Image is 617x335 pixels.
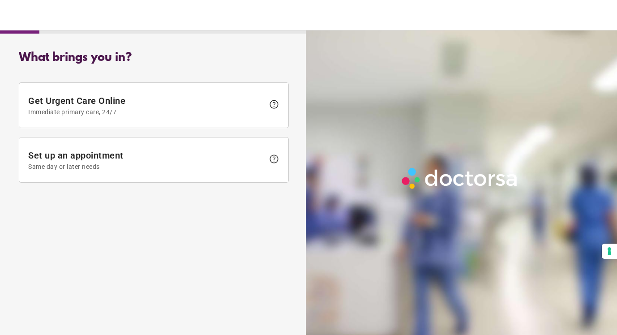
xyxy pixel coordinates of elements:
span: Same day or later needs [28,163,264,170]
img: Logo-Doctorsa-trans-White-partial-flat.png [398,164,522,192]
button: Your consent preferences for tracking technologies [602,244,617,259]
span: Get Urgent Care Online [28,95,264,116]
span: help [269,99,279,110]
div: What brings you in? [19,51,289,64]
span: Set up an appointment [28,150,264,170]
span: Immediate primary care, 24/7 [28,108,264,116]
span: help [269,154,279,164]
